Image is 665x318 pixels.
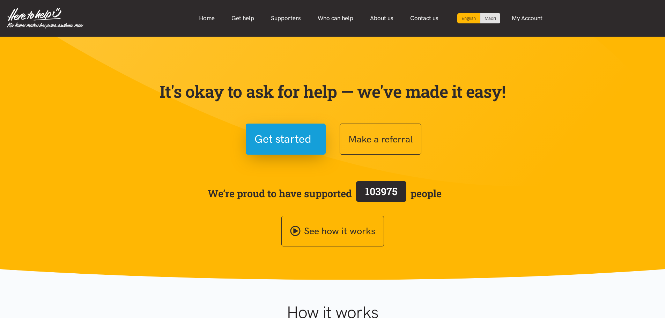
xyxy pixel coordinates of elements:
p: It's okay to ask for help — we've made it easy! [158,81,507,102]
a: See how it works [281,216,384,247]
div: Current language [457,13,480,23]
a: Contact us [402,11,447,26]
div: Language toggle [457,13,501,23]
a: 103975 [352,180,411,207]
a: Who can help [309,11,362,26]
span: Get started [254,130,311,148]
span: 103975 [365,185,397,198]
a: My Account [503,11,551,26]
a: Supporters [263,11,309,26]
a: Home [191,11,223,26]
button: Get started [246,124,326,155]
span: We’re proud to have supported people [208,180,442,207]
img: Home [7,8,83,29]
a: Switch to Te Reo Māori [480,13,500,23]
a: Get help [223,11,263,26]
button: Make a referral [340,124,421,155]
a: About us [362,11,402,26]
